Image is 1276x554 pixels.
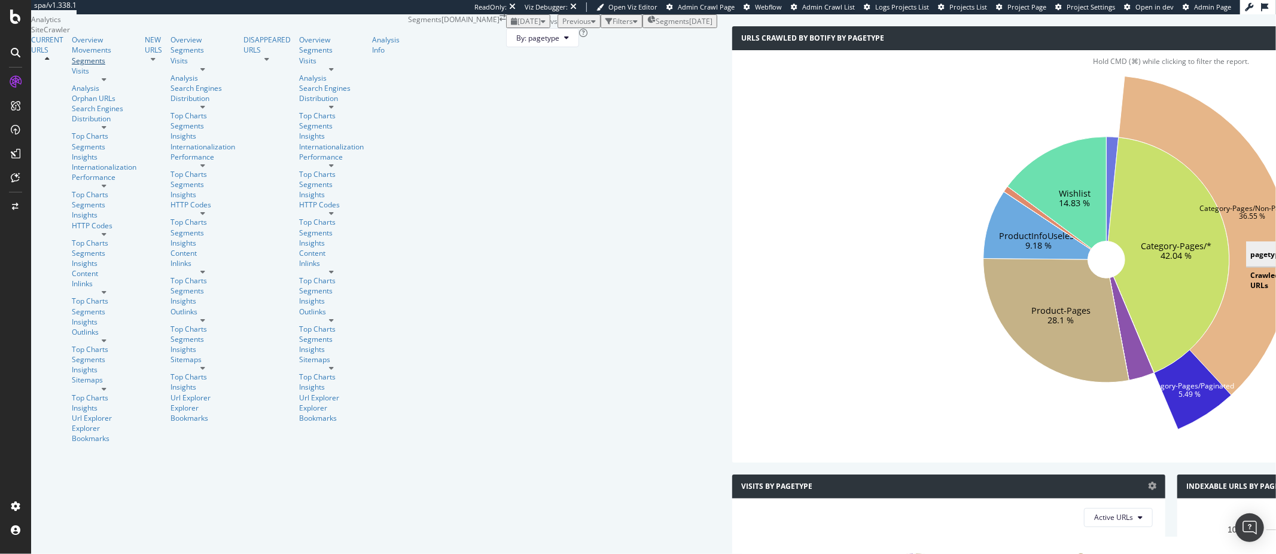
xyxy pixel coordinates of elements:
[72,327,136,337] a: Outlinks
[31,35,63,55] a: CURRENT URLS
[299,35,364,45] div: Overview
[299,334,364,344] a: Segments
[299,169,364,179] a: Top Charts
[1026,240,1052,251] text: 9.18 %
[72,200,136,210] a: Segments
[72,375,136,385] a: Sitemaps
[72,172,136,182] div: Performance
[170,248,235,258] a: Content
[170,35,235,45] div: Overview
[170,56,235,66] a: Visits
[299,258,364,268] div: Inlinks
[299,296,364,306] a: Insights
[949,2,987,11] span: Projects List
[170,276,235,286] div: Top Charts
[72,278,136,289] a: Inlinks
[170,189,235,200] a: Insights
[299,121,364,131] a: Segments
[72,354,136,365] a: Segments
[72,66,136,76] a: Visits
[170,372,235,382] div: Top Charts
[170,83,222,93] div: Search Engines
[299,152,364,162] div: Performance
[299,344,364,354] a: Insights
[299,354,364,365] a: Sitemaps
[170,258,235,268] div: Inlinks
[170,131,235,141] a: Insights
[72,258,136,268] a: Insights
[72,413,136,423] a: Url Explorer
[72,142,136,152] a: Segments
[170,179,235,189] div: Segments
[72,131,136,141] div: Top Charts
[299,56,364,66] a: Visits
[170,296,235,306] a: Insights
[72,221,136,231] div: HTTP Codes
[558,14,601,28] button: Previous
[72,35,136,45] a: Overview
[170,152,235,162] a: Performance
[642,14,717,28] button: Segments[DATE]
[299,324,364,334] a: Top Charts
[741,32,884,44] h4: URLs Crawled By Botify By pagetype
[72,93,136,103] div: Orphan URLs
[72,210,136,220] a: Insights
[299,83,351,93] a: Search Engines
[1145,381,1234,391] text: Category-Pages/Paginated
[1183,2,1231,12] a: Admin Page
[72,296,136,306] a: Top Charts
[299,111,364,121] a: Top Charts
[170,393,235,403] div: Url Explorer
[72,365,136,375] div: Insights
[299,179,364,189] a: Segments
[864,2,929,12] a: Logs Projects List
[170,93,235,103] a: Distribution
[170,238,235,248] div: Insights
[299,286,364,296] a: Segments
[666,2,735,12] a: Admin Crawl Page
[299,93,364,103] div: Distribution
[1141,240,1212,252] text: Category-Pages/*
[1059,188,1091,199] text: Wishlist
[145,35,162,55] div: NEW URLS
[299,403,364,423] div: Explorer Bookmarks
[299,307,364,317] div: Outlinks
[170,121,235,131] div: Segments
[170,111,235,121] div: Top Charts
[72,393,136,403] a: Top Charts
[170,228,235,238] a: Segments
[170,403,235,423] div: Explorer Bookmarks
[299,372,364,382] div: Top Charts
[72,317,136,327] a: Insights
[72,162,136,172] div: Internationalization
[72,56,136,66] a: Segments
[875,2,929,11] span: Logs Projects List
[72,423,136,443] div: Explorer Bookmarks
[299,200,364,210] a: HTTP Codes
[516,33,559,43] span: By: pagetype
[72,45,136,55] a: Movements
[299,142,364,152] a: Internationalization
[1007,2,1046,11] span: Project Page
[72,189,136,200] a: Top Charts
[299,248,364,258] a: Content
